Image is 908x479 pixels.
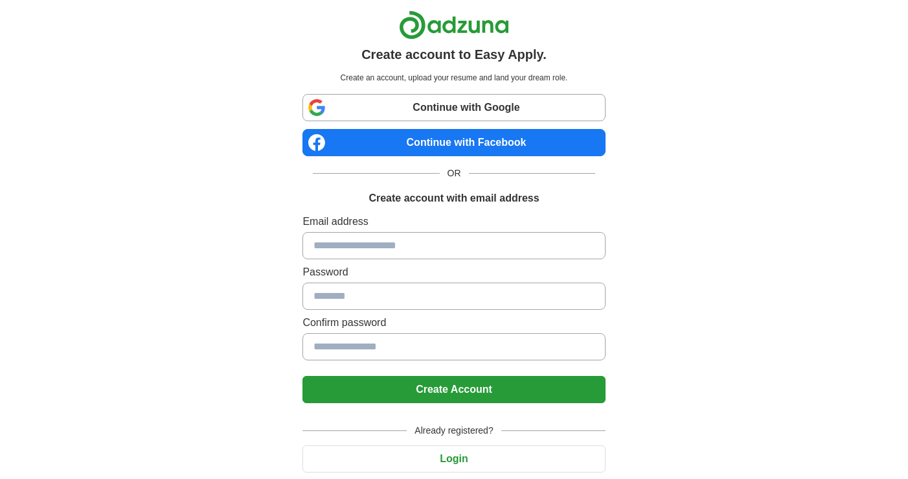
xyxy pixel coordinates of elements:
[302,445,605,473] button: Login
[369,191,539,206] h1: Create account with email address
[302,453,605,464] a: Login
[361,45,547,64] h1: Create account to Easy Apply.
[407,424,501,438] span: Already registered?
[440,167,469,180] span: OR
[302,264,605,280] label: Password
[302,376,605,403] button: Create Account
[305,72,602,84] p: Create an account, upload your resume and land your dream role.
[399,10,509,40] img: Adzuna logo
[302,315,605,331] label: Confirm password
[302,129,605,156] a: Continue with Facebook
[302,214,605,229] label: Email address
[302,94,605,121] a: Continue with Google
